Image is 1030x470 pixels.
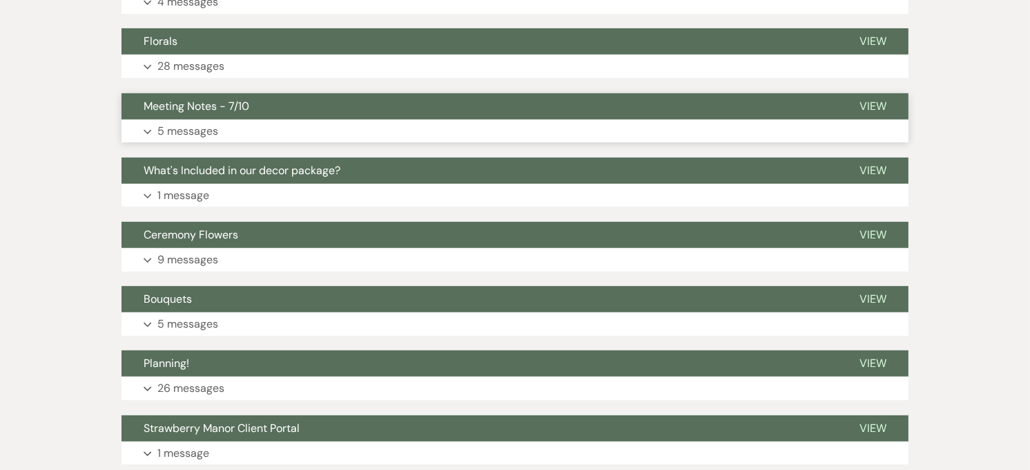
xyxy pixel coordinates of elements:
[122,350,837,377] button: Planning!
[859,292,886,306] span: View
[144,227,238,242] span: Ceremony Flowers
[837,415,908,442] button: View
[122,55,908,78] button: 28 messages
[157,187,209,205] p: 1 message
[122,377,908,400] button: 26 messages
[157,122,218,140] p: 5 messages
[859,421,886,435] span: View
[122,248,908,272] button: 9 messages
[157,444,209,462] p: 1 message
[122,184,908,207] button: 1 message
[144,356,189,370] span: Planning!
[122,415,837,442] button: Strawberry Manor Client Portal
[122,120,908,143] button: 5 messages
[859,227,886,242] span: View
[859,34,886,48] span: View
[144,292,192,306] span: Bouquets
[157,57,224,75] p: 28 messages
[157,379,224,397] p: 26 messages
[157,251,218,269] p: 9 messages
[122,158,837,184] button: What's Included in our decor package?
[837,286,908,312] button: View
[122,312,908,336] button: 5 messages
[837,158,908,184] button: View
[837,222,908,248] button: View
[157,315,218,333] p: 5 messages
[122,222,837,248] button: Ceremony Flowers
[144,421,300,435] span: Strawberry Manor Client Portal
[859,163,886,178] span: View
[144,34,177,48] span: Florals
[122,286,837,312] button: Bouquets
[859,356,886,370] span: View
[122,28,837,55] button: Florals
[144,99,249,113] span: Meeting Notes - 7/10
[144,163,340,178] span: What's Included in our decor package?
[837,93,908,120] button: View
[837,28,908,55] button: View
[122,93,837,120] button: Meeting Notes - 7/10
[122,442,908,465] button: 1 message
[859,99,886,113] span: View
[837,350,908,377] button: View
